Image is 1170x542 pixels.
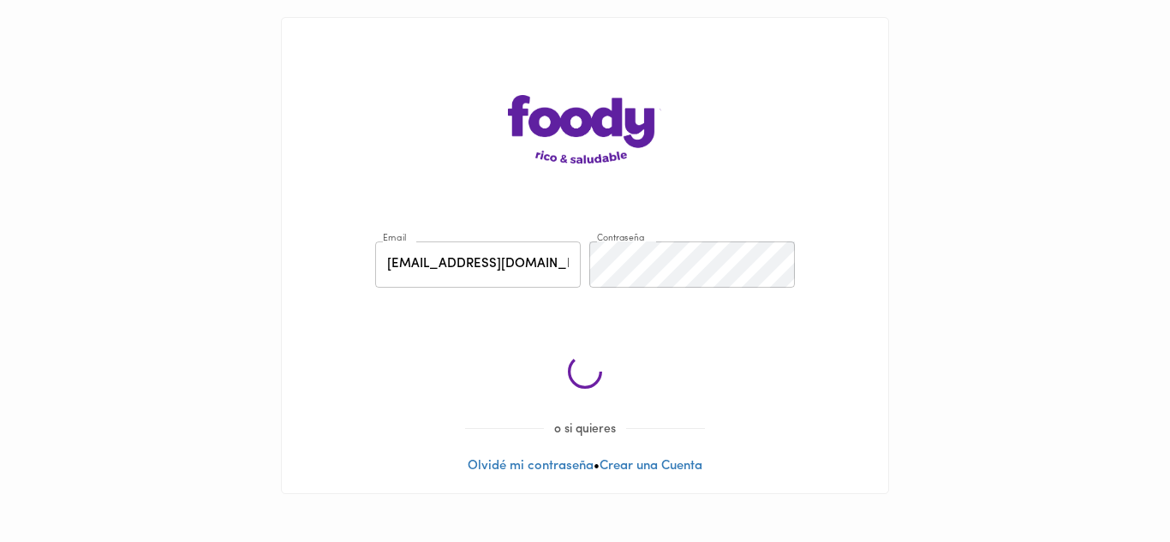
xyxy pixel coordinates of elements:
[282,18,888,493] div: •
[544,423,626,436] span: o si quieres
[468,460,594,473] a: Olvidé mi contraseña
[600,460,702,473] a: Crear una Cuenta
[375,241,581,289] input: pepitoperez@gmail.com
[508,95,662,164] img: logo-main-page.png
[1071,443,1153,525] iframe: Messagebird Livechat Widget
